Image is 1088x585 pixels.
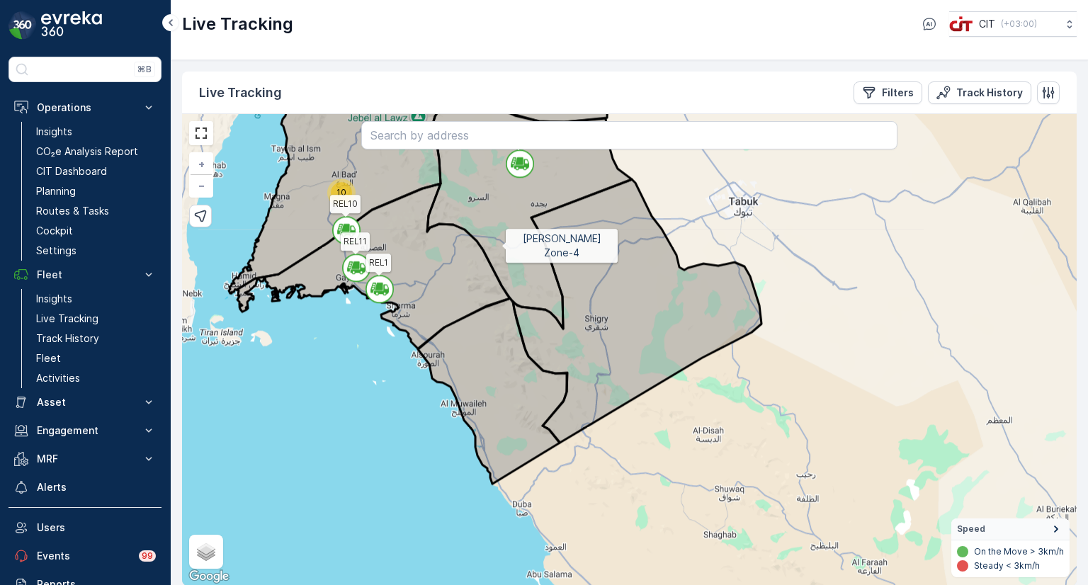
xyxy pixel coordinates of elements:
a: View Fullscreen [191,123,212,144]
button: Engagement [8,416,161,445]
p: Live Tracking [36,312,98,326]
button: Asset [8,388,161,416]
span: + [198,158,205,170]
button: MRF [8,445,161,473]
a: Cockpit [30,221,161,241]
p: Steady < 3km/h [974,560,1040,572]
a: Routes & Tasks [30,201,161,221]
p: Engagement [37,424,133,438]
p: Operations [37,101,133,115]
p: Live Tracking [182,13,293,35]
a: Settings [30,241,161,261]
p: Settings [36,244,76,258]
button: Fleet [8,261,161,289]
p: Cockpit [36,224,73,238]
a: Layers [191,536,222,567]
a: Activities [30,368,161,388]
a: Users [8,513,161,542]
input: Search by address [361,121,898,149]
p: Insights [36,125,72,139]
a: Planning [30,181,161,201]
a: Zoom Out [191,175,212,196]
div: 10 [327,178,356,207]
button: CIT(+03:00) [949,11,1077,37]
a: Track History [30,329,161,348]
span: 10 [336,187,346,198]
a: Live Tracking [30,309,161,329]
p: Planning [36,184,76,198]
p: 99 [142,550,153,562]
span: − [198,179,205,191]
p: Fleet [37,268,133,282]
p: Filters [882,86,914,100]
p: ( +03:00 ) [1001,18,1037,30]
p: Live Tracking [199,83,282,103]
img: logo [8,11,37,40]
p: CIT Dashboard [36,164,107,178]
p: Users [37,521,156,535]
p: On the Move > 3km/h [974,546,1064,557]
p: Asset [37,395,133,409]
a: Events99 [8,542,161,570]
p: Routes & Tasks [36,204,109,218]
p: Activities [36,371,80,385]
a: Alerts [8,473,161,501]
p: Fleet [36,351,61,365]
p: CIT [979,17,995,31]
a: Insights [30,122,161,142]
img: cit-logo_pOk6rL0.png [949,16,973,32]
img: logo_dark-DEwI_e13.png [41,11,102,40]
p: ⌘B [137,64,152,75]
summary: Speed [951,518,1070,540]
p: Track History [956,86,1023,100]
p: MRF [37,452,133,466]
p: Insights [36,292,72,306]
a: CIT Dashboard [30,161,161,181]
a: CO₂e Analysis Report [30,142,161,161]
button: Track History [928,81,1031,104]
a: Zoom In [191,154,212,175]
p: CO₂e Analysis Report [36,144,138,159]
p: Alerts [37,480,156,494]
p: Events [37,549,130,563]
span: Speed [957,523,985,535]
button: Filters [854,81,922,104]
button: Operations [8,93,161,122]
p: Track History [36,331,99,346]
a: Fleet [30,348,161,368]
a: Insights [30,289,161,309]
